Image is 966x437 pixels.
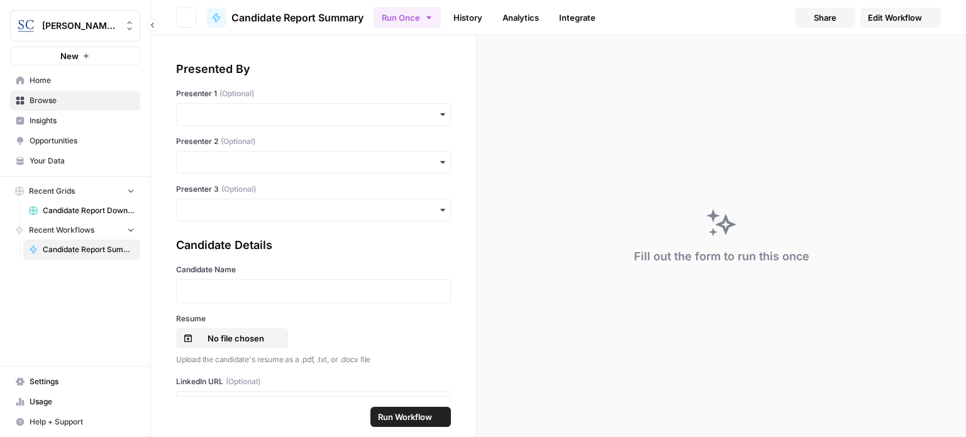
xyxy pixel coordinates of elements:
a: Usage [10,392,140,412]
a: Settings [10,372,140,392]
button: Recent Workflows [10,221,140,240]
span: (Optional) [221,184,256,195]
span: Run Workflow [378,411,432,423]
span: Opportunities [30,135,135,147]
span: (Optional) [226,376,260,387]
span: Home [30,75,135,86]
button: Share [795,8,855,28]
span: Your Data [30,155,135,167]
button: Help + Support [10,412,140,432]
span: Candidate Report Summary [231,10,364,25]
label: Presenter 3 [176,184,451,195]
span: Insights [30,115,135,126]
span: Usage [30,396,135,407]
label: Presenter 2 [176,136,451,147]
a: Candidate Report Summary [23,240,140,260]
button: Run Once [374,7,441,28]
a: Candidate Report Download Sheet [23,201,140,221]
div: Fill out the form to run this once [634,248,809,265]
span: Recent Workflows [29,224,94,236]
p: No file chosen [196,332,276,345]
a: Integrate [552,8,603,28]
button: No file chosen [176,328,288,348]
a: Opportunities [10,131,140,151]
button: Recent Grids [10,182,140,201]
a: Your Data [10,151,140,171]
span: New [60,50,79,62]
button: Workspace: Stanton Chase LA [10,10,140,41]
label: Candidate Name [176,264,451,275]
span: Recent Grids [29,185,75,197]
span: Candidate Report Summary [43,244,135,255]
button: Run Workflow [370,407,451,427]
label: Presenter 1 [176,88,451,99]
span: Browse [30,95,135,106]
span: Share [814,11,836,24]
span: Edit Workflow [868,11,922,24]
img: Stanton Chase LA Logo [14,14,37,37]
a: Insights [10,111,140,131]
p: Upload the candidate's resume as a .pdf, .txt, or .docx file [176,353,451,366]
span: Candidate Report Download Sheet [43,205,135,216]
a: History [446,8,490,28]
a: Analytics [495,8,547,28]
div: Presented By [176,60,451,78]
span: (Optional) [219,88,254,99]
label: Resume [176,313,451,324]
span: (Optional) [221,136,255,147]
label: LinkedIn URL [176,376,451,387]
a: Edit Workflow [860,8,941,28]
div: Candidate Details [176,236,451,254]
a: Home [10,70,140,91]
span: Help + Support [30,416,135,428]
a: Browse [10,91,140,111]
a: Candidate Report Summary [206,8,364,28]
span: [PERSON_NAME] LA [42,19,118,32]
button: New [10,47,140,65]
span: Settings [30,376,135,387]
